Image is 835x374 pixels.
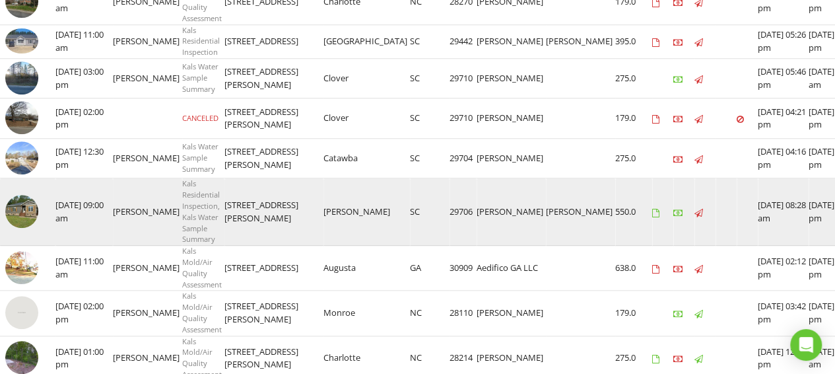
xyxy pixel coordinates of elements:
[323,98,410,139] td: Clover
[224,178,323,246] td: [STREET_ADDRESS][PERSON_NAME]
[477,98,546,139] td: [PERSON_NAME]
[546,178,615,246] td: [PERSON_NAME]
[410,178,450,246] td: SC
[758,24,809,58] td: [DATE] 05:26 pm
[410,138,450,178] td: SC
[113,138,182,178] td: [PERSON_NAME]
[323,58,410,98] td: Clover
[55,138,113,178] td: [DATE] 12:30 pm
[182,61,218,94] span: Kals Water Sample Summary
[5,61,38,94] img: streetview
[410,98,450,139] td: SC
[5,195,38,228] img: 9343612%2Fcover_photos%2F69FjZQL3wfB3NtKJJwgm%2Fsmall.jpg
[477,24,546,58] td: [PERSON_NAME]
[477,246,546,291] td: Aedifico GA LLC
[113,58,182,98] td: [PERSON_NAME]
[615,291,652,336] td: 179.0
[5,251,38,284] img: streetview
[450,98,477,139] td: 29710
[323,138,410,178] td: Catawba
[758,58,809,98] td: [DATE] 05:46 pm
[410,246,450,291] td: GA
[182,178,220,244] span: Kals Residential Inspection, Kals Water Sample Summary
[758,178,809,246] td: [DATE] 08:28 am
[113,246,182,291] td: [PERSON_NAME]
[224,246,323,291] td: [STREET_ADDRESS]
[477,178,546,246] td: [PERSON_NAME]
[5,296,38,329] img: streetview
[5,101,38,134] img: streetview
[5,28,38,54] img: 9241162%2Fcover_photos%2Fbdd7cchCfLMYdMOsOOIf%2Fsmall.jpeg
[410,24,450,58] td: SC
[450,138,477,178] td: 29704
[477,291,546,336] td: [PERSON_NAME]
[758,98,809,139] td: [DATE] 04:21 pm
[615,138,652,178] td: 275.0
[790,329,822,361] div: Open Intercom Messenger
[758,291,809,336] td: [DATE] 03:42 pm
[450,246,477,291] td: 30909
[615,98,652,139] td: 179.0
[450,291,477,336] td: 28110
[55,58,113,98] td: [DATE] 03:00 pm
[182,291,222,334] span: Kals Mold/Air Quality Assessment
[546,24,615,58] td: [PERSON_NAME]
[450,58,477,98] td: 29710
[450,24,477,58] td: 29442
[113,178,182,246] td: [PERSON_NAME]
[182,246,222,289] span: Kals Mold/Air Quality Assessment
[410,58,450,98] td: SC
[55,178,113,246] td: [DATE] 09:00 am
[758,138,809,178] td: [DATE] 04:16 pm
[182,141,218,174] span: Kals Water Sample Summary
[450,178,477,246] td: 29706
[224,291,323,336] td: [STREET_ADDRESS][PERSON_NAME]
[477,138,546,178] td: [PERSON_NAME]
[55,24,113,58] td: [DATE] 11:00 am
[323,178,410,246] td: [PERSON_NAME]
[224,138,323,178] td: [STREET_ADDRESS][PERSON_NAME]
[758,246,809,291] td: [DATE] 02:12 pm
[55,246,113,291] td: [DATE] 11:00 am
[615,58,652,98] td: 275.0
[224,24,323,58] td: [STREET_ADDRESS]
[323,291,410,336] td: Monroe
[323,246,410,291] td: Augusta
[615,24,652,58] td: 395.0
[182,25,220,57] span: Kals Residential Inspection
[5,141,38,174] img: streetview
[477,58,546,98] td: [PERSON_NAME]
[615,246,652,291] td: 638.0
[615,178,652,246] td: 550.0
[224,98,323,139] td: [STREET_ADDRESS][PERSON_NAME]
[113,24,182,58] td: [PERSON_NAME]
[113,291,182,336] td: [PERSON_NAME]
[182,113,218,123] span: CANCELED
[410,291,450,336] td: NC
[55,291,113,336] td: [DATE] 02:00 pm
[5,341,38,374] img: streetview
[224,58,323,98] td: [STREET_ADDRESS][PERSON_NAME]
[323,24,410,58] td: [GEOGRAPHIC_DATA]
[55,98,113,139] td: [DATE] 02:00 pm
